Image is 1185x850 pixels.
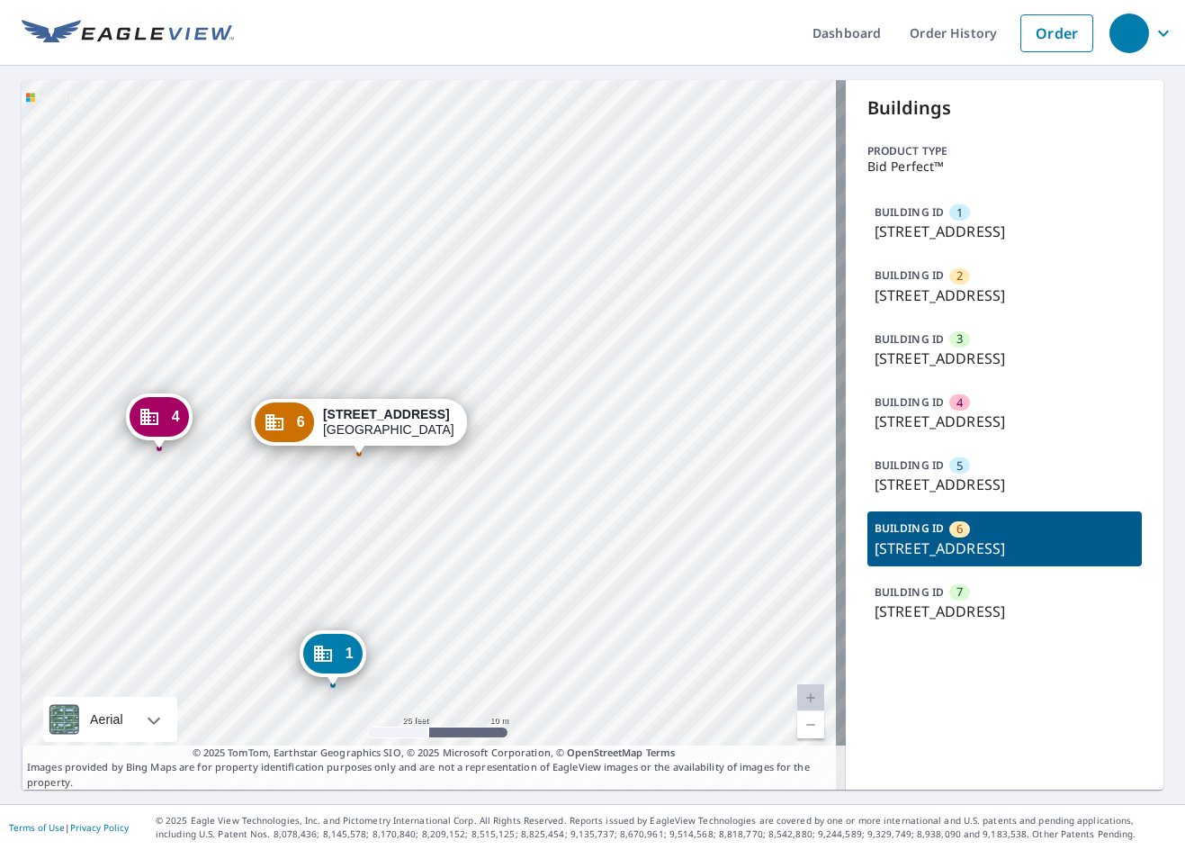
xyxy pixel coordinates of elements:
[875,520,944,536] p: BUILDING ID
[956,330,963,348] span: 3
[22,746,846,791] p: Images provided by Bing Maps are for property identification purposes only and are not a represen...
[875,457,944,473] p: BUILDING ID
[85,697,129,742] div: Aerial
[875,601,1135,622] p: [STREET_ADDRESS]
[323,407,454,438] div: [GEOGRAPHIC_DATA]
[126,393,193,449] div: Dropped pin, building 4, Commercial property, 342 Bella Vista Ct Grand Lake, CO 80447
[956,520,963,538] span: 6
[956,204,963,222] span: 1
[22,20,234,47] img: EV Logo
[193,746,676,761] span: © 2025 TomTom, Earthstar Geographics SIO, © 2025 Microsoft Corporation, ©
[156,814,1176,841] p: © 2025 Eagle View Technologies, Inc. and Pictometry International Corp. All Rights Reserved. Repo...
[797,711,824,738] a: Current Level 20, Zoom Out
[956,267,963,285] span: 2
[9,822,129,833] p: |
[875,348,1135,369] p: [STREET_ADDRESS]
[70,821,129,834] a: Privacy Policy
[956,583,963,601] span: 7
[9,821,65,834] a: Terms of Use
[875,267,944,283] p: BUILDING ID
[875,584,944,600] p: BUILDING ID
[875,411,1135,432] p: [STREET_ADDRESS]
[323,407,450,421] strong: [STREET_ADDRESS]
[297,415,305,429] span: 6
[567,746,642,759] a: OpenStreetMap
[251,399,467,455] div: Dropped pin, building 6, Commercial property, 207 Bella Vista Ct Grand Lake, CO 80447
[875,331,944,347] p: BUILDING ID
[867,159,1142,174] p: Bid Perfect™
[875,394,944,410] p: BUILDING ID
[867,95,1142,122] p: Buildings
[43,697,177,742] div: Aerial
[797,684,824,711] a: Current Level 20, Zoom In Disabled
[956,394,963,411] span: 4
[956,457,963,475] span: 5
[875,285,1135,306] p: [STREET_ADDRESS]
[875,204,944,220] p: BUILDING ID
[300,630,366,686] div: Dropped pin, building 1, Commercial property, 205 Bella Vista Ct Grand Lake, CO 80447
[346,647,354,660] span: 1
[867,143,1142,159] p: Product type
[1020,14,1093,52] a: Order
[172,410,180,423] span: 4
[875,474,1135,495] p: [STREET_ADDRESS]
[646,746,676,759] a: Terms
[875,221,1135,242] p: [STREET_ADDRESS]
[875,538,1135,559] p: [STREET_ADDRESS]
